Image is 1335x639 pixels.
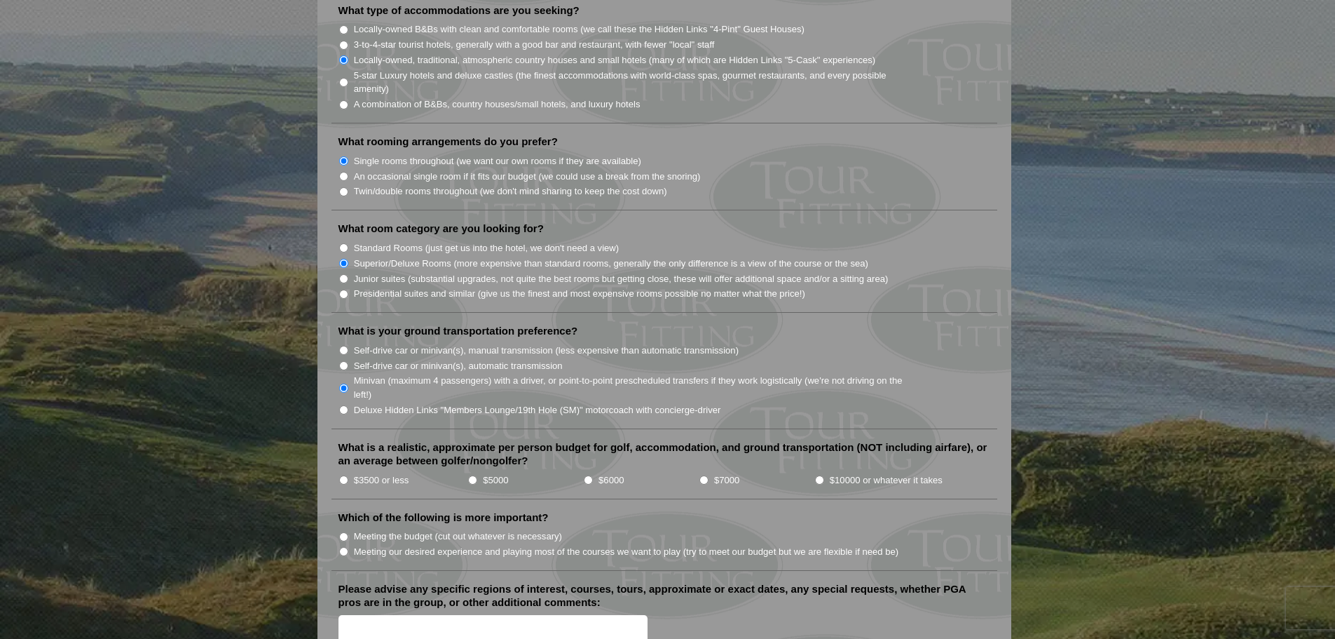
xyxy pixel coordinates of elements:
[354,69,917,96] label: 5-star Luxury hotels and deluxe castles (the finest accommodations with world-class spas, gourmet...
[354,287,805,301] label: Presidential suites and similar (give us the finest and most expensive rooms possible no matter w...
[338,135,558,149] label: What rooming arrangements do you prefer?
[338,324,578,338] label: What is your ground transportation preference?
[354,374,917,401] label: Minivan (maximum 4 passengers) with a driver, or point-to-point prescheduled transfers if they wo...
[354,530,562,544] label: Meeting the budget (cut out whatever is necessary)
[338,4,580,18] label: What type of accommodations are you seeking?
[354,154,641,168] label: Single rooms throughout (we want our own rooms if they are available)
[354,473,409,487] label: $3500 or less
[830,473,943,487] label: $10000 or whatever it takes
[598,473,624,487] label: $6000
[338,582,990,610] label: Please advise any specific regions of interest, courses, tours, approximate or exact dates, any s...
[354,344,739,358] label: Self-drive car or minivan(s), manual transmission (less expensive than automatic transmission)
[354,97,641,112] label: A combination of B&Bs, country houses/small hotels, and luxury hotels
[354,241,619,255] label: Standard Rooms (just get us into the hotel, we don't need a view)
[338,222,544,236] label: What room category are you looking for?
[354,184,667,199] label: Twin/double rooms throughout (we don't mind sharing to keep the cost down)
[354,403,721,417] label: Deluxe Hidden Links "Members Lounge/19th Hole (SM)" motorcoach with concierge-driver
[354,359,563,373] label: Self-drive car or minivan(s), automatic transmission
[714,473,739,487] label: $7000
[354,257,868,271] label: Superior/Deluxe Rooms (more expensive than standard rooms, generally the only difference is a vie...
[354,22,805,36] label: Locally-owned B&Bs with clean and comfortable rooms (we call these the Hidden Links "4-Pint" Gues...
[354,53,876,67] label: Locally-owned, traditional, atmospheric country houses and small hotels (many of which are Hidden...
[354,170,701,184] label: An occasional single room if it fits our budget (we could use a break from the snoring)
[354,38,715,52] label: 3-to-4-star tourist hotels, generally with a good bar and restaurant, with fewer "local" staff
[354,545,899,559] label: Meeting our desired experience and playing most of the courses we want to play (try to meet our b...
[338,511,549,525] label: Which of the following is more important?
[354,272,889,286] label: Junior suites (substantial upgrades, not quite the best rooms but getting close, these will offer...
[338,440,990,468] label: What is a realistic, approximate per person budget for golf, accommodation, and ground transporta...
[483,473,508,487] label: $5000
